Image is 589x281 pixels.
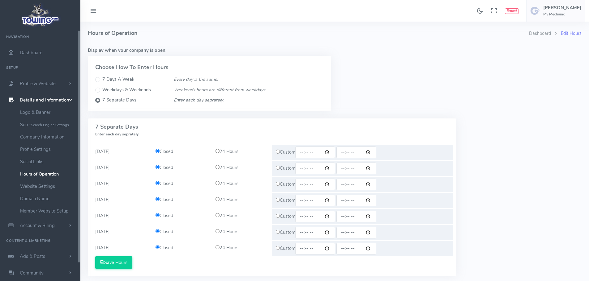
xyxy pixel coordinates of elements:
small: Search Engine Settings [31,122,69,127]
div: Custom [272,193,453,208]
div: [DATE] [92,177,152,192]
div: [DATE] [92,209,152,224]
h5: [PERSON_NAME] [543,5,581,10]
div: 24 Hours [212,180,272,187]
a: Social Links [15,155,80,168]
div: Custom [272,161,453,176]
h5: Display when your company is open. [88,48,582,53]
div: [DATE] [92,161,152,176]
label: Weekdays & Weekends [102,87,151,93]
div: [DATE] [92,225,152,240]
li: Dashboard [529,30,551,37]
img: user-image [530,6,540,16]
div: Custom [272,145,453,160]
div: Closed [152,180,212,187]
div: 24 Hours [212,245,272,251]
a: Profile Settings [15,143,80,155]
a: Domain Name [15,192,80,205]
div: 24 Hours [212,148,272,155]
div: [DATE] [92,241,152,256]
span: Details and Information [20,97,69,103]
span: Account & Billing [20,222,55,229]
label: 7 Separate Days [102,97,136,104]
a: Hours of Operation [15,168,80,180]
div: 24 Hours [212,196,272,203]
a: Edit Hours [561,30,582,36]
strong: Choose How To Enter Hours [95,64,169,71]
label: 7 Days A Week [102,76,134,83]
a: Company Information [15,131,80,143]
div: 24 Hours [212,164,272,171]
i: Weekends hours are different from weekdays. [174,87,266,93]
div: Custom [272,241,453,256]
div: Closed [152,164,212,171]
button: Save Hours [95,256,132,269]
span: Dashboard [20,50,43,56]
img: logo [19,2,61,28]
i: Enter each day seprately. [174,97,224,103]
span: Profile & Website [20,81,56,87]
div: [DATE] [92,193,152,208]
div: [DATE] [92,145,152,160]
span: Ads & Posts [20,253,45,259]
div: Custom [272,225,453,240]
button: Report [505,8,519,14]
div: Closed [152,196,212,203]
h4: Hours of Operation [88,22,529,45]
div: 24 Hours [212,213,272,219]
a: Website Settings [15,180,80,192]
a: Logo & Banner [15,106,80,118]
div: Custom [272,177,453,192]
div: 24 Hours [212,229,272,235]
i: Every day is the same. [174,76,218,82]
h6: My Mechanic [543,12,581,16]
div: Closed [152,213,212,219]
span: Enter each day seprately. [95,132,139,137]
span: 7 Separate Days [95,123,139,137]
a: Member Website Setup [15,205,80,217]
div: Closed [152,245,212,251]
div: Closed [152,229,212,235]
span: Community [20,270,44,276]
div: Custom [272,209,453,224]
div: Closed [152,148,212,155]
a: Seo -Search Engine Settings [15,118,80,131]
